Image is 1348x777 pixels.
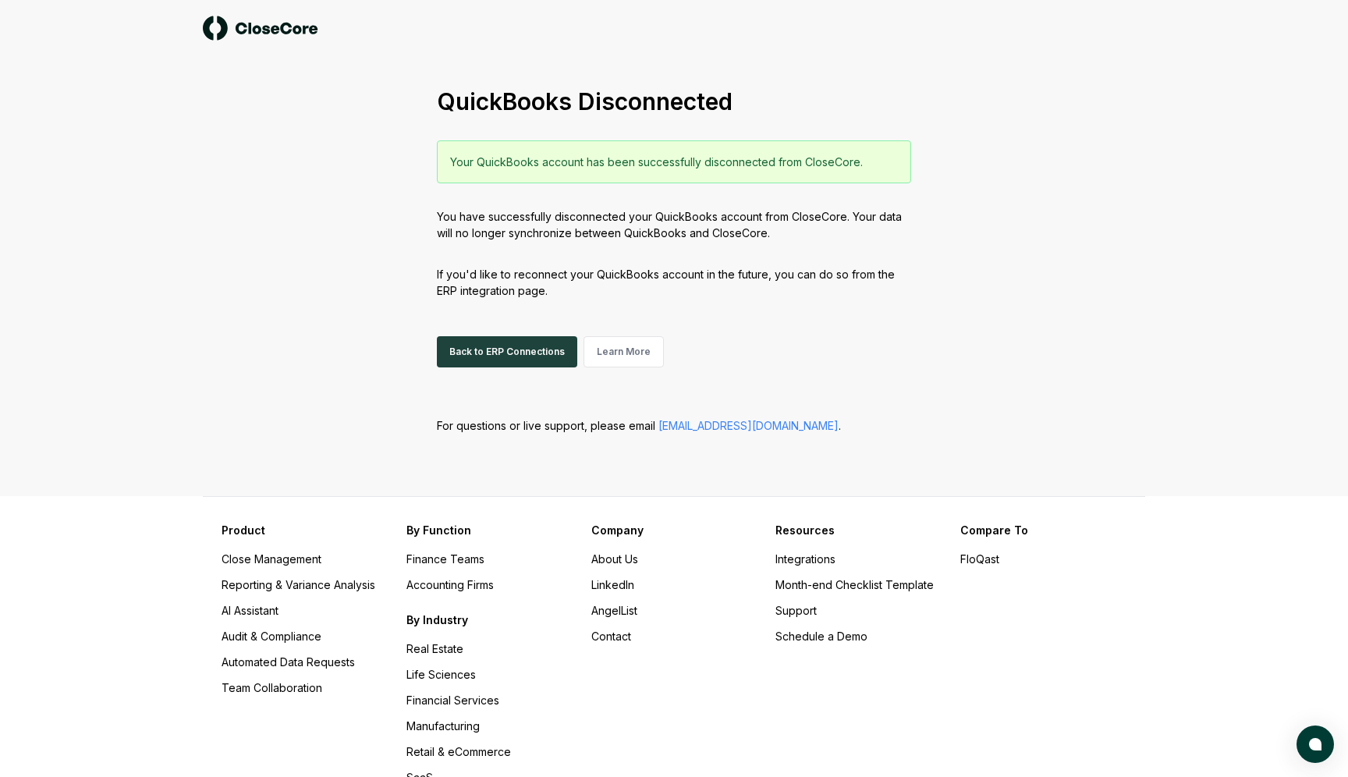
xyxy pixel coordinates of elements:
a: LinkedIn [591,578,634,591]
a: Support [775,604,817,617]
a: Manufacturing [406,719,480,733]
a: Audit & Compliance [222,630,321,643]
h3: By Industry [406,612,573,628]
a: Real Estate [406,642,463,655]
p: If you'd like to reconnect your QuickBooks account in the future, you can do so from the ERP inte... [437,266,911,299]
h3: Compare To [960,522,1126,538]
a: AI Assistant [222,604,278,617]
h3: Company [591,522,757,538]
p: For questions or live support, please email . [437,417,911,434]
button: atlas-launcher [1297,726,1334,763]
a: Financial Services [406,694,499,707]
a: Month-end Checklist Template [775,578,934,591]
h3: Product [222,522,388,538]
a: Team Collaboration [222,681,322,694]
a: Accounting Firms [406,578,494,591]
a: Close Management [222,552,321,566]
h1: QuickBooks Disconnected [437,87,911,115]
a: Back to ERP Connections [437,336,577,367]
a: AngelList [591,604,637,617]
a: [EMAIL_ADDRESS][DOMAIN_NAME] [658,419,839,432]
h3: By Function [406,522,573,538]
a: Reporting & Variance Analysis [222,578,375,591]
p: Your QuickBooks account has been successfully disconnected from CloseCore. [450,154,898,170]
p: You have successfully disconnected your QuickBooks account from CloseCore. Your data will no long... [437,208,911,241]
a: About Us [591,552,638,566]
a: Learn More [584,336,664,367]
a: Schedule a Demo [775,630,867,643]
a: Retail & eCommerce [406,745,511,758]
a: Contact [591,630,631,643]
a: Finance Teams [406,552,484,566]
a: Life Sciences [406,668,476,681]
a: FloQast [960,552,999,566]
a: Integrations [775,552,835,566]
h3: Resources [775,522,942,538]
img: logo [203,16,318,41]
a: Automated Data Requests [222,655,355,669]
